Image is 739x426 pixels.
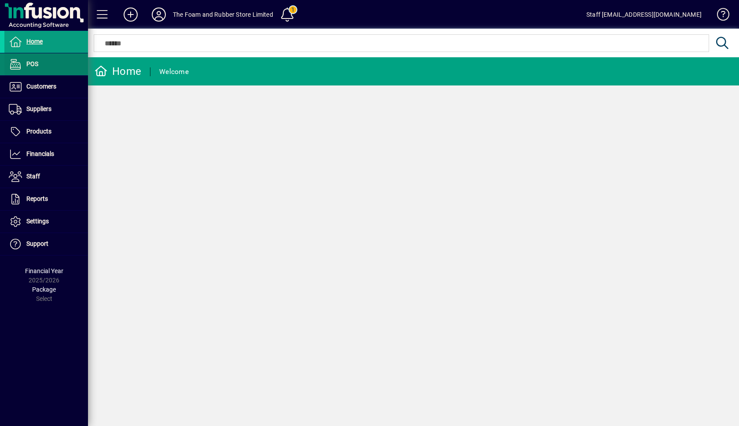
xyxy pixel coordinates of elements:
[26,105,51,112] span: Suppliers
[586,7,702,22] div: Staff [EMAIL_ADDRESS][DOMAIN_NAME]
[710,2,728,30] a: Knowledge Base
[4,166,88,188] a: Staff
[26,240,48,247] span: Support
[26,195,48,202] span: Reports
[26,38,43,45] span: Home
[173,7,273,22] div: The Foam and Rubber Store Limited
[4,121,88,143] a: Products
[4,211,88,233] a: Settings
[26,150,54,157] span: Financials
[4,53,88,75] a: POS
[4,233,88,255] a: Support
[4,76,88,98] a: Customers
[26,83,56,90] span: Customers
[25,267,63,274] span: Financial Year
[159,65,189,79] div: Welcome
[4,143,88,165] a: Financials
[26,128,51,135] span: Products
[26,60,38,67] span: POS
[117,7,145,22] button: Add
[4,188,88,210] a: Reports
[26,173,40,180] span: Staff
[95,64,141,78] div: Home
[32,286,56,293] span: Package
[4,98,88,120] a: Suppliers
[145,7,173,22] button: Profile
[26,218,49,225] span: Settings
